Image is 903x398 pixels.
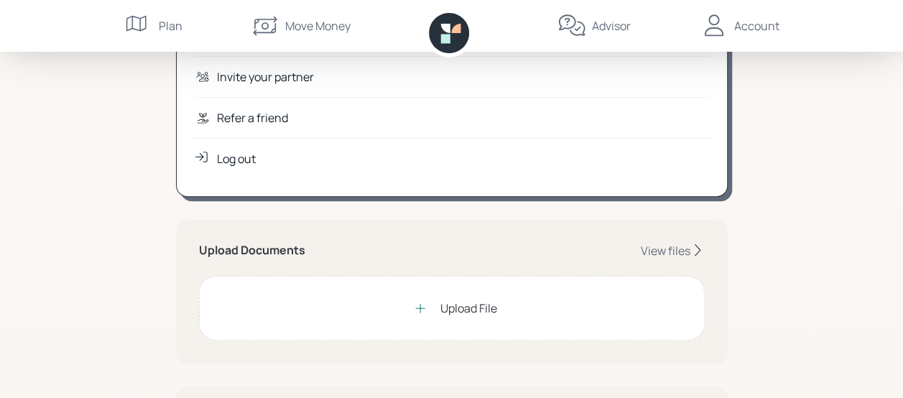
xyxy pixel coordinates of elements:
[285,17,351,34] div: Move Money
[440,300,497,317] div: Upload File
[592,17,631,34] div: Advisor
[734,17,779,34] div: Account
[159,17,182,34] div: Plan
[217,150,256,167] div: Log out
[199,244,305,257] h5: Upload Documents
[217,109,288,126] div: Refer a friend
[217,68,314,85] div: Invite your partner
[641,243,690,259] div: View files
